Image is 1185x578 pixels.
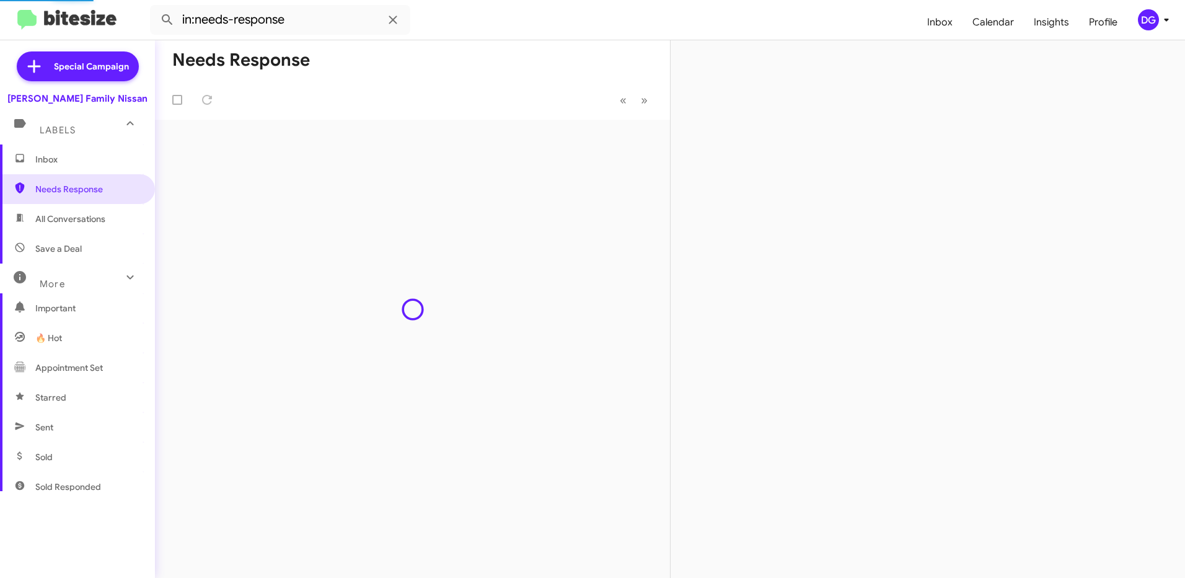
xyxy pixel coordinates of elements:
[35,451,53,463] span: Sold
[963,4,1024,40] a: Calendar
[641,92,648,108] span: »
[1079,4,1127,40] a: Profile
[35,242,82,255] span: Save a Deal
[54,60,129,73] span: Special Campaign
[35,391,66,404] span: Starred
[917,4,963,40] a: Inbox
[1024,4,1079,40] a: Insights
[613,87,655,113] nav: Page navigation example
[172,50,310,70] h1: Needs Response
[17,51,139,81] a: Special Campaign
[35,153,141,166] span: Inbox
[1138,9,1159,30] div: DG
[35,302,141,314] span: Important
[7,92,148,105] div: [PERSON_NAME] Family Nissan
[40,125,76,136] span: Labels
[35,332,62,344] span: 🔥 Hot
[35,183,141,195] span: Needs Response
[35,421,53,433] span: Sent
[35,362,103,374] span: Appointment Set
[35,481,101,493] span: Sold Responded
[1127,9,1171,30] button: DG
[620,92,627,108] span: «
[633,87,655,113] button: Next
[35,213,105,225] span: All Conversations
[150,5,410,35] input: Search
[40,278,65,290] span: More
[612,87,634,113] button: Previous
